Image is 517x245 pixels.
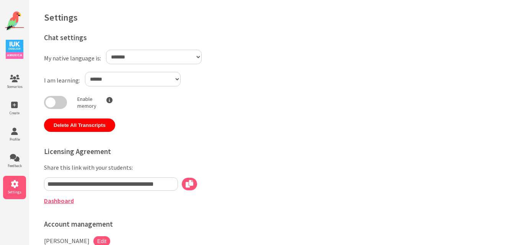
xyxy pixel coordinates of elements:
[3,84,26,89] span: Scenarios
[44,11,502,23] h1: Settings
[5,11,24,31] img: Website Logo
[3,137,26,142] span: Profile
[3,110,26,115] span: Create
[6,40,23,59] img: IUK Logo
[44,164,319,171] p: Share this link with your students:
[44,118,115,132] button: Delete All Transcripts
[44,33,319,42] h3: Chat settings
[44,220,319,229] h3: Account management
[44,147,319,156] h3: Licensing Agreement
[44,76,80,84] label: I am learning:
[44,197,74,204] a: Dashboard
[44,54,101,62] label: My native language is:
[77,96,96,109] p: Enable memory
[3,163,26,168] span: Feedback
[3,190,26,195] span: Settings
